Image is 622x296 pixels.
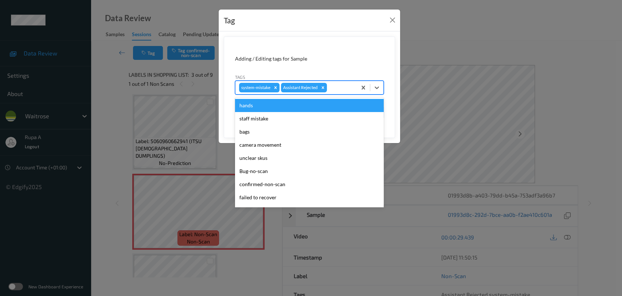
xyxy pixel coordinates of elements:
div: confirmed-non-scan [235,178,384,191]
div: camera movement [235,138,384,151]
div: failed to recover [235,191,384,204]
div: bags [235,125,384,138]
div: hands [235,99,384,112]
div: Adding / Editing tags for Sample [235,55,384,62]
div: Tag [224,15,235,26]
div: staff mistake [235,112,384,125]
div: Remove system-mistake [271,83,279,92]
div: Bug-no-scan [235,165,384,178]
div: Assistant Rejected [281,83,319,92]
div: unclear skus [235,151,384,165]
button: Close [387,15,398,25]
div: system-mistake [239,83,271,92]
label: Tags [235,74,245,80]
div: Remove Assistant Rejected [319,83,327,92]
div: product recovered [235,204,384,217]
